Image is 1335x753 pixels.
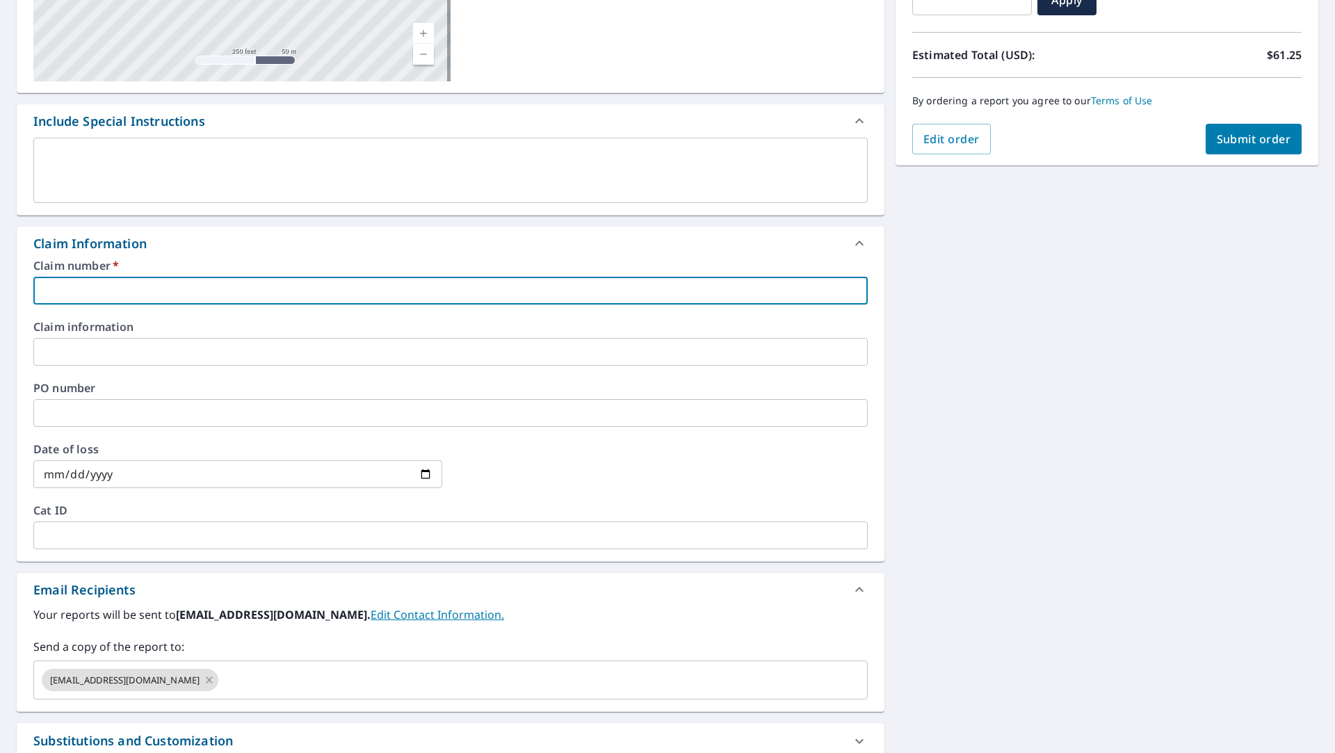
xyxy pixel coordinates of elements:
a: Current Level 17, Zoom Out [413,44,434,65]
p: Estimated Total (USD): [912,47,1107,63]
label: Claim information [33,321,868,332]
div: Email Recipients [33,581,136,599]
label: Cat ID [33,505,868,516]
label: PO number [33,382,868,394]
div: [EMAIL_ADDRESS][DOMAIN_NAME] [42,669,218,691]
span: Edit order [923,131,980,147]
button: Edit order [912,124,991,154]
a: Current Level 17, Zoom In [413,23,434,44]
label: Claim number [33,260,868,271]
span: [EMAIL_ADDRESS][DOMAIN_NAME] [42,674,208,687]
div: Include Special Instructions [33,112,205,131]
label: Your reports will be sent to [33,606,868,623]
div: Include Special Instructions [17,104,884,138]
div: Email Recipients [17,573,884,606]
div: Claim Information [17,227,884,260]
div: Substitutions and Customization [33,731,233,750]
p: $61.25 [1267,47,1302,63]
label: Send a copy of the report to: [33,638,868,655]
span: Submit order [1217,131,1291,147]
div: Claim Information [33,234,147,253]
label: Date of loss [33,444,442,455]
a: EditContactInfo [371,607,504,622]
b: [EMAIL_ADDRESS][DOMAIN_NAME]. [176,607,371,622]
p: By ordering a report you agree to our [912,95,1302,107]
a: Terms of Use [1091,94,1153,107]
button: Submit order [1206,124,1302,154]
